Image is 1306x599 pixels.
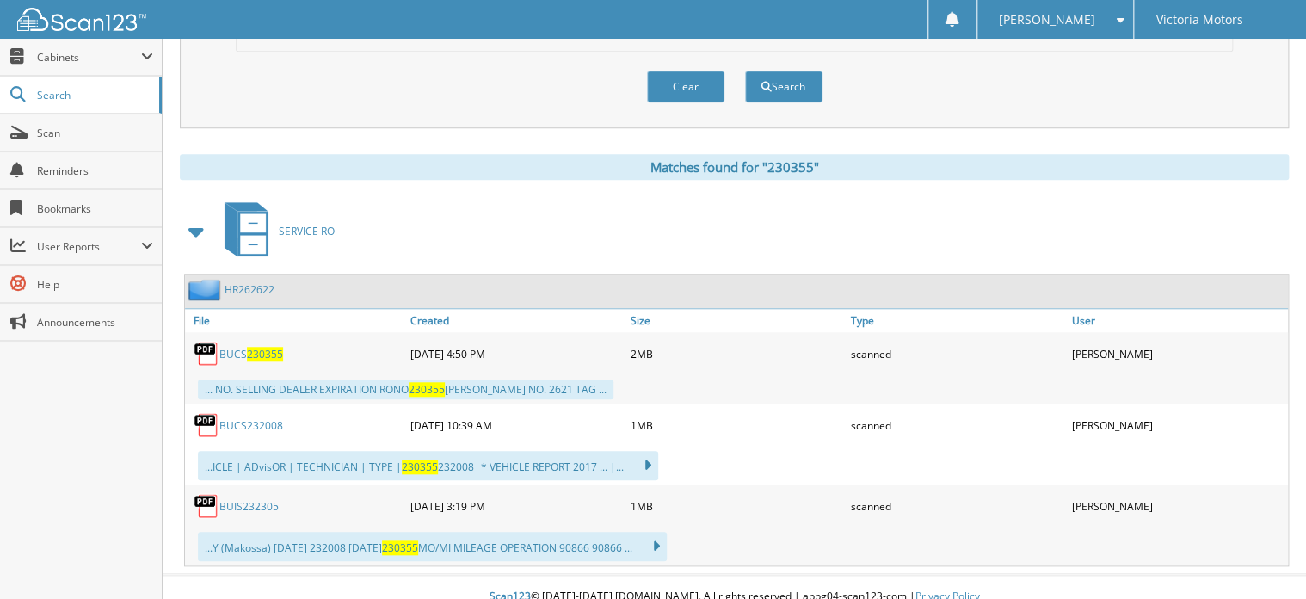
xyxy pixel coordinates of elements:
[247,347,283,361] span: 230355
[37,50,141,65] span: Cabinets
[1068,337,1288,371] div: [PERSON_NAME]
[194,493,219,519] img: PDF.png
[198,451,658,480] div: ...ICLE | ADvisOR | TECHNICIAN | TYPE | 232008 _* VEHICLE REPORT 2017 ... |...
[647,71,724,102] button: Clear
[37,277,153,292] span: Help
[37,88,151,102] span: Search
[626,337,847,371] div: 2MB
[219,347,283,361] a: BUCS230355
[847,489,1067,523] div: scanned
[405,309,625,332] a: Created
[185,309,405,332] a: File
[745,71,822,102] button: Search
[37,315,153,330] span: Announcements
[194,341,219,367] img: PDF.png
[198,532,667,561] div: ...Y (Makossa) [DATE] 232008 [DATE] MO/MI MILEAGE OPERATION 90866 90866 ...
[214,197,335,265] a: SERVICE RO
[194,412,219,438] img: PDF.png
[847,408,1067,442] div: scanned
[225,282,274,297] a: HR262622
[1068,408,1288,442] div: [PERSON_NAME]
[405,408,625,442] div: [DATE] 10:39 AM
[999,15,1095,25] span: [PERSON_NAME]
[188,279,225,300] img: folder2.png
[219,418,283,433] a: BUCS232008
[847,337,1067,371] div: scanned
[17,8,146,31] img: scan123-logo-white.svg
[37,239,141,254] span: User Reports
[37,164,153,178] span: Reminders
[382,540,418,555] span: 230355
[37,201,153,216] span: Bookmarks
[37,126,153,140] span: Scan
[279,224,335,238] span: SERVICE RO
[847,309,1067,332] a: Type
[1155,15,1242,25] span: Victoria Motors
[402,460,438,474] span: 230355
[626,408,847,442] div: 1MB
[405,489,625,523] div: [DATE] 3:19 PM
[626,489,847,523] div: 1MB
[198,380,613,399] div: ... NO. SELLING DEALER EXPIRATION RONO [PERSON_NAME] NO. 2621 TAG ...
[1068,489,1288,523] div: [PERSON_NAME]
[219,499,279,514] a: BUIS232305
[180,154,1289,180] div: Matches found for "230355"
[409,382,445,397] span: 230355
[1220,516,1306,599] iframe: Chat Widget
[626,309,847,332] a: Size
[405,337,625,371] div: [DATE] 4:50 PM
[1068,309,1288,332] a: User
